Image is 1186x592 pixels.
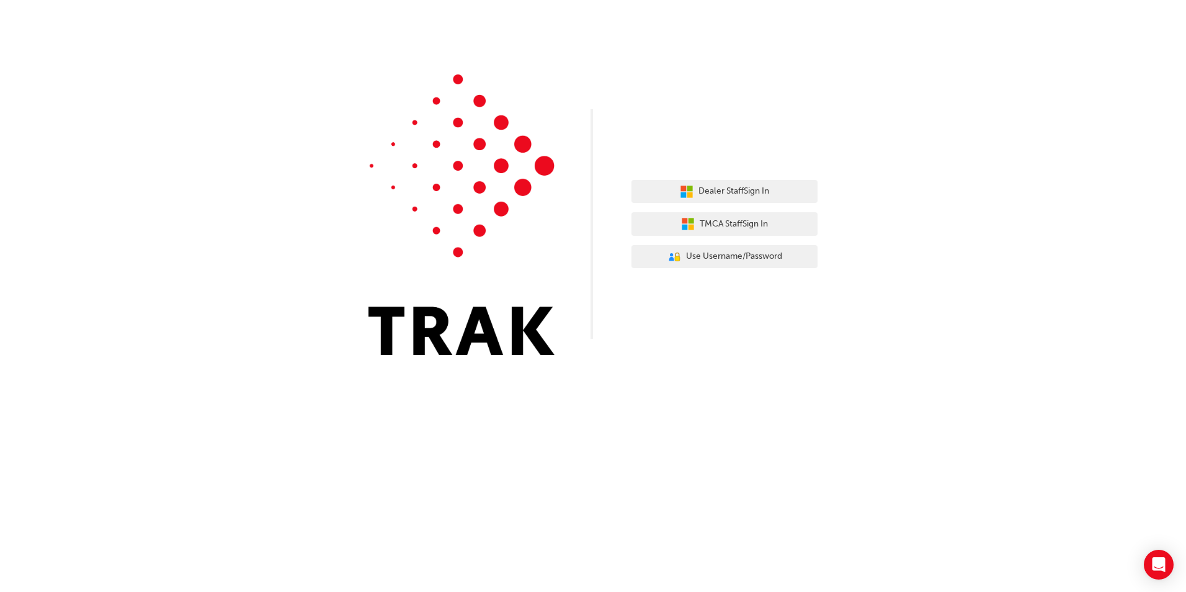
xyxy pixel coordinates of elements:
div: Open Intercom Messenger [1144,550,1174,580]
button: TMCA StaffSign In [631,212,818,236]
button: Dealer StaffSign In [631,180,818,204]
button: Use Username/Password [631,245,818,269]
span: Dealer Staff Sign In [698,184,769,199]
span: Use Username/Password [686,249,782,264]
img: Trak [368,74,555,355]
span: TMCA Staff Sign In [700,217,768,231]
